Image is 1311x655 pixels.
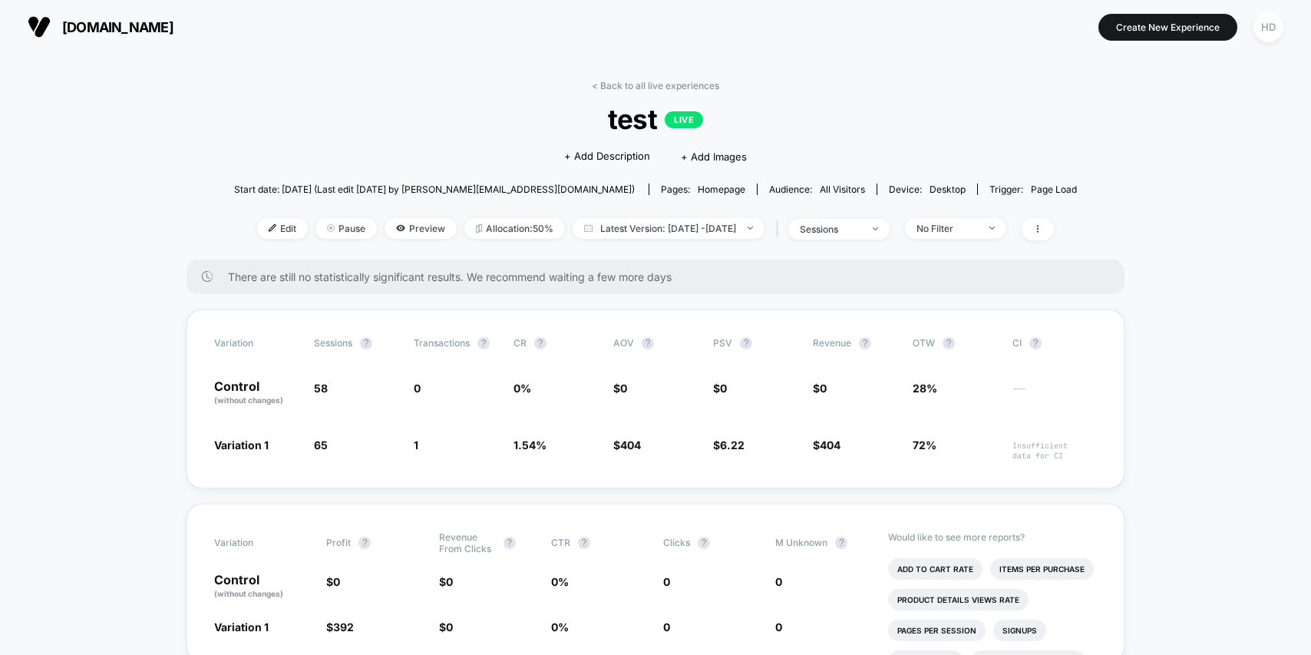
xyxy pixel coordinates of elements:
[913,438,936,452] span: 72%
[214,380,299,406] p: Control
[551,620,569,633] span: 0 %
[1098,14,1237,41] button: Create New Experience
[314,337,352,349] span: Sessions
[820,438,840,452] span: 404
[534,337,547,349] button: ?
[813,438,840,452] span: $
[592,80,719,91] a: < Back to all live experiences
[713,382,727,395] span: $
[873,227,878,230] img: end
[613,438,641,452] span: $
[327,224,335,232] img: end
[514,337,527,349] span: CR
[989,227,995,230] img: end
[276,103,1035,135] span: test
[800,223,861,235] div: sessions
[663,575,670,588] span: 0
[740,337,752,349] button: ?
[578,537,590,549] button: ?
[820,382,827,395] span: 0
[446,575,453,588] span: 0
[228,270,1094,283] span: There are still no statistically significant results. We recommend waiting a few more days
[439,575,453,588] span: $
[620,382,627,395] span: 0
[990,558,1094,580] li: Items Per Purchase
[620,438,641,452] span: 404
[665,111,703,128] p: LIVE
[888,558,982,580] li: Add To Cart Rate
[214,531,299,554] span: Variation
[476,224,482,233] img: rebalance
[775,620,782,633] span: 0
[573,218,764,239] span: Latest Version: [DATE] - [DATE]
[713,438,745,452] span: $
[326,575,340,588] span: $
[584,224,593,232] img: calendar
[835,537,847,549] button: ?
[23,15,178,39] button: [DOMAIN_NAME]
[698,537,710,549] button: ?
[257,218,308,239] span: Edit
[663,537,690,548] span: Clicks
[681,151,747,163] span: + Add Images
[414,382,421,395] span: 0
[269,224,276,232] img: edit
[748,227,753,230] img: end
[772,218,788,240] span: |
[314,382,328,395] span: 58
[314,438,328,452] span: 65
[214,438,269,452] span: Variation 1
[713,337,732,349] span: PSV
[358,537,371,549] button: ?
[989,184,1077,195] div: Trigger:
[439,620,453,633] span: $
[1253,12,1283,42] div: HD
[820,184,865,195] span: All Visitors
[551,537,570,548] span: CTR
[661,184,745,195] div: Pages:
[326,620,354,633] span: $
[326,537,351,548] span: Profit
[698,184,745,195] span: homepage
[214,574,311,600] p: Control
[613,337,634,349] span: AOV
[333,620,354,633] span: 392
[993,620,1046,641] li: Signups
[564,149,650,164] span: + Add Description
[888,620,986,641] li: Pages Per Session
[813,337,851,349] span: Revenue
[1029,337,1042,349] button: ?
[913,382,937,395] span: 28%
[859,337,871,349] button: ?
[613,382,627,395] span: $
[775,575,782,588] span: 0
[315,218,377,239] span: Pause
[943,337,955,349] button: ?
[877,184,977,195] span: Device:
[1249,12,1288,43] button: HD
[385,218,457,239] span: Preview
[414,438,418,452] span: 1
[414,337,470,349] span: Transactions
[514,382,531,395] span: 0 %
[769,184,865,195] div: Audience:
[720,438,745,452] span: 6.22
[504,537,516,549] button: ?
[214,337,299,349] span: Variation
[514,438,547,452] span: 1.54 %
[1012,441,1097,461] span: Insufficient data for CI
[916,223,978,234] div: No Filter
[813,382,827,395] span: $
[1012,384,1097,406] span: ---
[214,589,283,598] span: (without changes)
[888,531,1098,543] p: Would like to see more reports?
[28,15,51,38] img: Visually logo
[360,337,372,349] button: ?
[642,337,654,349] button: ?
[446,620,453,633] span: 0
[214,620,269,633] span: Variation 1
[663,620,670,633] span: 0
[930,184,966,195] span: desktop
[720,382,727,395] span: 0
[464,218,565,239] span: Allocation: 50%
